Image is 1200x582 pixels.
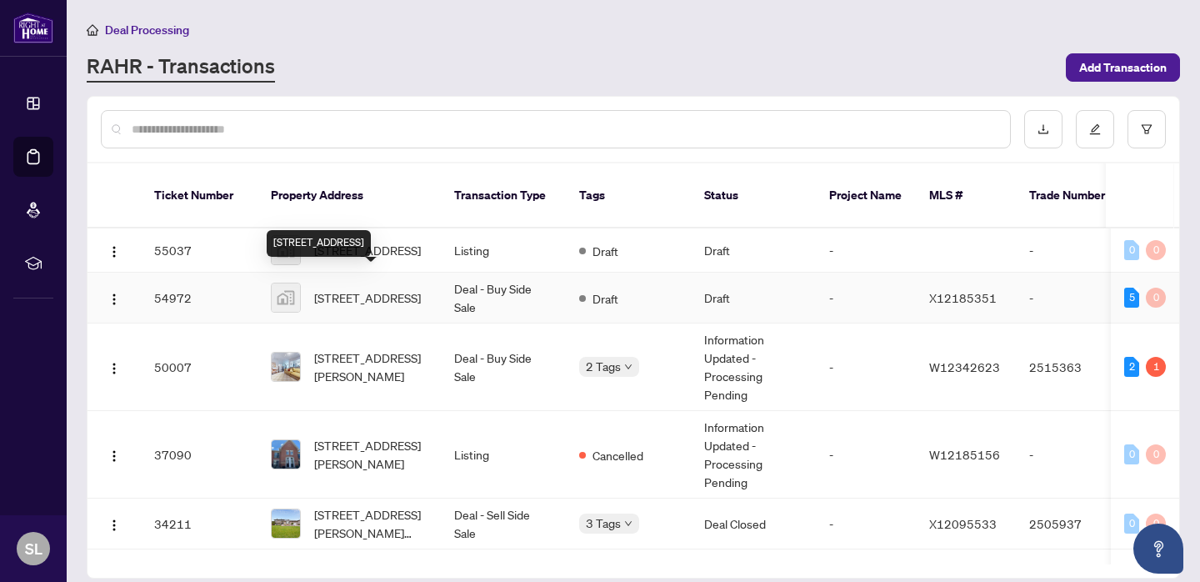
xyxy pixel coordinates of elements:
span: [STREET_ADDRESS][PERSON_NAME] [314,349,427,385]
span: X12095533 [929,516,997,531]
button: Logo [101,354,127,380]
th: Property Address [257,163,441,228]
td: Listing [441,228,566,273]
button: filter [1127,110,1166,148]
div: 0 [1146,514,1166,534]
th: Project Name [816,163,916,228]
th: Trade Number [1016,163,1132,228]
span: download [1037,123,1049,135]
span: Add Transaction [1079,54,1167,81]
button: Logo [101,237,127,263]
img: thumbnail-img [272,353,300,381]
td: Listing [441,411,566,499]
td: Deal Closed [691,499,816,549]
span: Deal Processing [105,23,189,38]
div: 1 [1146,357,1166,377]
td: - [1016,228,1132,273]
div: [STREET_ADDRESS] [267,230,371,257]
td: 50007 [141,324,257,411]
td: Draft [691,228,816,273]
th: Status [691,163,816,228]
span: W12342623 [929,359,1000,374]
span: [STREET_ADDRESS] [314,288,421,307]
img: Logo [107,362,121,375]
th: Ticket Number [141,163,257,228]
td: 34211 [141,499,257,549]
span: [STREET_ADDRESS][PERSON_NAME][PERSON_NAME] [314,505,427,542]
td: 37090 [141,411,257,499]
td: - [816,499,916,549]
img: logo [13,13,53,43]
button: Logo [101,441,127,468]
td: 55037 [141,228,257,273]
span: Cancelled [592,446,643,464]
div: 5 [1124,288,1139,308]
button: edit [1076,110,1114,148]
span: down [624,519,632,528]
button: Add Transaction [1066,53,1180,82]
span: SL [25,537,42,560]
img: Logo [107,449,121,463]
td: - [816,324,916,411]
button: Open asap [1133,524,1183,574]
td: - [816,273,916,324]
td: Draft [691,273,816,324]
td: - [1016,273,1132,324]
div: 0 [1124,240,1139,260]
div: 0 [1146,444,1166,464]
td: Deal - Buy Side Sale [441,273,566,324]
span: 3 Tags [586,514,621,533]
div: 0 [1146,240,1166,260]
span: Draft [592,289,618,308]
img: Logo [107,293,121,306]
th: Tags [566,163,691,228]
span: W12185156 [929,447,1000,462]
div: 0 [1124,444,1139,464]
th: Transaction Type [441,163,566,228]
img: thumbnail-img [272,440,300,469]
div: 0 [1146,288,1166,308]
span: filter [1141,123,1152,135]
button: Logo [101,510,127,537]
span: home [87,24,98,36]
span: 2 Tags [586,357,621,376]
span: X12185351 [929,290,997,305]
td: - [816,411,916,499]
button: Logo [101,284,127,311]
td: 2505937 [1016,499,1132,549]
a: RAHR - Transactions [87,53,275,83]
td: Deal - Sell Side Sale [441,499,566,549]
td: 54972 [141,273,257,324]
button: download [1024,110,1062,148]
img: Logo [107,245,121,258]
span: edit [1089,123,1101,135]
img: thumbnail-img [272,283,300,312]
img: Logo [107,519,121,532]
div: 2 [1124,357,1139,377]
span: down [624,363,632,371]
td: 2515363 [1016,324,1132,411]
div: 0 [1124,514,1139,534]
td: - [816,228,916,273]
td: - [1016,411,1132,499]
span: [STREET_ADDRESS][PERSON_NAME] [314,436,427,473]
td: Deal - Buy Side Sale [441,324,566,411]
td: Information Updated - Processing Pending [691,411,816,499]
th: MLS # [916,163,1016,228]
img: thumbnail-img [272,509,300,538]
td: Information Updated - Processing Pending [691,324,816,411]
span: Draft [592,242,618,260]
